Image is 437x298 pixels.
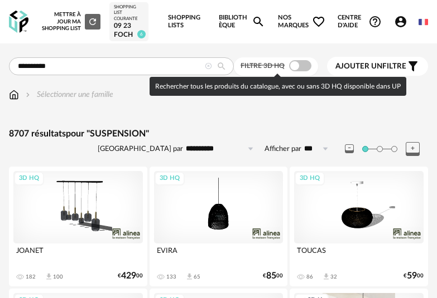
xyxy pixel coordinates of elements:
[155,172,185,185] div: 3D HQ
[265,144,301,154] label: Afficher par
[166,273,176,280] div: 133
[66,129,149,138] span: pour "SUSPENSION"
[9,128,428,140] div: 8707 résultats
[263,272,283,280] div: € 00
[406,60,420,73] span: Filter icon
[45,272,53,281] span: Download icon
[394,15,407,28] span: Account Circle icon
[322,272,330,281] span: Download icon
[23,89,113,100] div: Sélectionner une famille
[9,89,19,100] img: svg+xml;base64,PHN2ZyB3aWR0aD0iMTYiIGhlaWdodD0iMTciIHZpZXdCb3g9IjAgMCAxNiAxNyIgZmlsbD0ibm9uZSIgeG...
[137,30,146,38] span: 6
[114,4,144,22] div: Shopping List courante
[150,77,406,96] div: Rechercher tous les produits du catalogue, avec ou sans 3D HQ disponible dans UP
[419,17,428,27] img: fr
[404,272,424,280] div: € 00
[14,172,44,185] div: 3D HQ
[368,15,382,28] span: Help Circle Outline icon
[241,62,285,69] span: Filtre 3D HQ
[394,15,412,28] span: Account Circle icon
[9,11,28,33] img: OXP
[194,273,200,280] div: 65
[185,272,194,281] span: Download icon
[407,272,417,280] span: 59
[114,22,144,39] div: 09 23 FOCH
[295,172,325,185] div: 3D HQ
[335,62,382,70] span: Ajouter un
[41,11,100,32] div: Mettre à jour ma Shopping List
[266,272,276,280] span: 85
[252,15,265,28] span: Magnify icon
[150,167,288,286] a: 3D HQ EVIRA 133 Download icon 65 €8500
[118,272,143,280] div: € 00
[98,144,183,154] label: [GEOGRAPHIC_DATA] par
[26,273,36,280] div: 182
[338,14,382,30] span: Centre d'aideHelp Circle Outline icon
[121,272,136,280] span: 429
[306,273,313,280] div: 86
[312,15,325,28] span: Heart Outline icon
[53,273,63,280] div: 100
[114,4,144,39] a: Shopping List courante 09 23 FOCH 6
[335,62,406,71] span: filtre
[88,19,98,25] span: Refresh icon
[23,89,32,100] img: svg+xml;base64,PHN2ZyB3aWR0aD0iMTYiIGhlaWdodD0iMTYiIHZpZXdCb3g9IjAgMCAxNiAxNiIgZmlsbD0ibm9uZSIgeG...
[294,243,424,266] div: TOUCAS
[154,243,284,266] div: EVIRA
[327,57,428,76] button: Ajouter unfiltre Filter icon
[330,273,337,280] div: 32
[13,243,143,266] div: JOANET
[9,167,147,286] a: 3D HQ JOANET 182 Download icon 100 €42900
[290,167,428,286] a: 3D HQ TOUCAS 86 Download icon 32 €5900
